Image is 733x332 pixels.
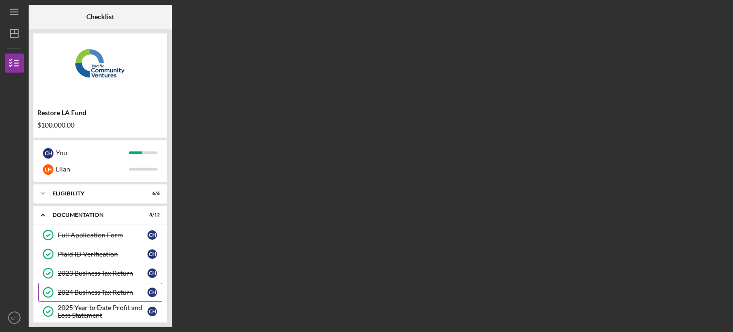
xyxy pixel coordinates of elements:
div: You [56,145,129,161]
div: $100,000.00 [37,121,163,129]
a: 2023 Business Tax ReturnCH [38,264,162,283]
div: Lilan [56,161,129,177]
div: 6 / 6 [143,191,160,196]
div: C H [43,148,53,159]
a: 2024 Business Tax ReturnCH [38,283,162,302]
div: C H [147,288,157,297]
div: 2025 Year to Date Profit and Loss Statement [58,304,147,319]
div: L H [43,164,53,175]
b: Checklist [86,13,114,21]
div: Eligibility [52,191,136,196]
a: Full Application FormCH [38,225,162,245]
div: 8 / 12 [143,212,160,218]
div: 2023 Business Tax Return [58,269,147,277]
div: Plaid ID Verification [58,250,147,258]
div: C H [147,230,157,240]
button: CH [5,308,24,327]
div: C H [147,268,157,278]
div: Documentation [52,212,136,218]
div: Full Application Form [58,231,147,239]
div: C H [147,307,157,316]
div: Restore LA Fund [37,109,163,117]
a: Plaid ID VerificationCH [38,245,162,264]
img: Product logo [33,38,167,96]
a: 2025 Year to Date Profit and Loss StatementCH [38,302,162,321]
text: CH [11,315,18,321]
div: 2024 Business Tax Return [58,289,147,296]
div: C H [147,249,157,259]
